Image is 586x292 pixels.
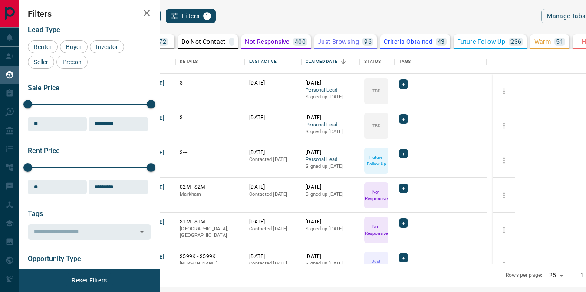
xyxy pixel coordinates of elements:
[364,39,372,45] p: 96
[399,49,411,74] div: Tags
[56,56,88,69] div: Precon
[318,39,359,45] p: Just Browsing
[306,184,356,191] p: [DATE]
[497,154,510,167] button: more
[249,226,297,233] p: Contacted [DATE]
[59,59,85,66] span: Precon
[306,79,356,87] p: [DATE]
[28,210,43,218] span: Tags
[399,149,408,158] div: +
[249,218,297,226] p: [DATE]
[28,26,60,34] span: Lead Type
[497,189,510,202] button: more
[497,223,510,236] button: more
[402,219,405,227] span: +
[249,149,297,156] p: [DATE]
[402,80,405,89] span: +
[365,154,388,167] p: Future Follow Up
[249,79,297,87] p: [DATE]
[372,88,381,94] p: TBD
[28,84,59,92] span: Sale Price
[365,258,388,271] p: Just Browsing
[93,43,121,50] span: Investor
[249,260,297,267] p: Contacted [DATE]
[249,184,297,191] p: [DATE]
[136,226,148,238] button: Open
[180,114,240,121] p: $---
[28,56,54,69] div: Seller
[395,49,487,74] div: Tags
[180,226,240,239] p: [GEOGRAPHIC_DATA], [GEOGRAPHIC_DATA]
[510,39,521,45] p: 236
[497,85,510,98] button: more
[306,94,356,101] p: Signed up [DATE]
[31,43,55,50] span: Renter
[306,191,356,198] p: Signed up [DATE]
[249,156,297,163] p: Contacted [DATE]
[384,39,432,45] p: Criteria Obtained
[231,39,233,45] p: -
[249,114,297,121] p: [DATE]
[306,49,337,74] div: Claimed Date
[556,39,563,45] p: 51
[497,258,510,271] button: more
[301,49,360,74] div: Claimed Date
[546,269,566,282] div: 25
[28,147,60,155] span: Rent Price
[457,39,505,45] p: Future Follow Up
[399,253,408,262] div: +
[180,79,240,87] p: $---
[159,39,166,45] p: 72
[365,189,388,202] p: Not Responsive
[365,223,388,236] p: Not Responsive
[306,226,356,233] p: Signed up [DATE]
[497,119,510,132] button: more
[180,218,240,226] p: $1M - $1M
[402,149,405,158] span: +
[249,191,297,198] p: Contacted [DATE]
[306,218,356,226] p: [DATE]
[115,49,175,74] div: Name
[306,121,356,129] span: Personal Lead
[306,87,356,94] span: Personal Lead
[180,49,198,74] div: Details
[438,39,445,45] p: 43
[180,253,240,260] p: $599K - $599K
[245,49,301,74] div: Last Active
[204,13,210,19] span: 1
[306,163,356,170] p: Signed up [DATE]
[295,39,306,45] p: 400
[175,49,245,74] div: Details
[402,184,405,193] span: +
[180,184,240,191] p: $2M - $2M
[402,253,405,262] span: +
[90,40,124,53] div: Investor
[28,40,58,53] div: Renter
[180,149,240,156] p: $---
[66,273,112,288] button: Reset Filters
[28,9,151,19] h2: Filters
[364,49,381,74] div: Status
[372,122,381,129] p: TBD
[306,260,356,267] p: Signed up [DATE]
[31,59,51,66] span: Seller
[402,115,405,123] span: +
[534,39,551,45] p: Warm
[63,43,85,50] span: Buyer
[399,79,408,89] div: +
[306,156,356,164] span: Personal Lead
[249,49,276,74] div: Last Active
[306,114,356,121] p: [DATE]
[306,128,356,135] p: Signed up [DATE]
[180,191,240,198] p: Markham
[28,255,81,263] span: Opportunity Type
[337,56,349,68] button: Sort
[360,49,395,74] div: Status
[399,218,408,228] div: +
[181,39,226,45] p: Do Not Contact
[306,253,356,260] p: [DATE]
[306,149,356,156] p: [DATE]
[399,114,408,124] div: +
[60,40,88,53] div: Buyer
[399,184,408,193] div: +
